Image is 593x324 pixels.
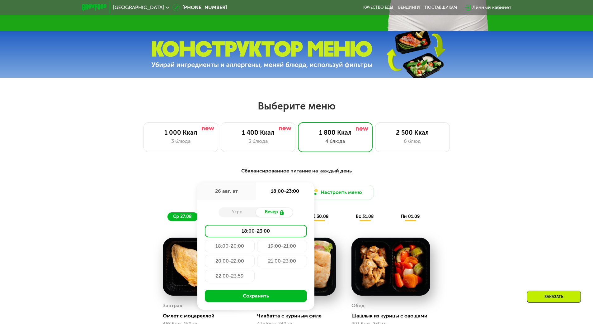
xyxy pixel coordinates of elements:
[382,129,443,136] div: 2 500 Ккал
[112,167,481,175] div: Сбалансированное питание на каждый день
[205,270,255,282] div: 22:00-23:59
[227,138,289,145] div: 3 блюда
[197,182,256,200] div: 26 авг, вт
[256,208,293,217] div: Вечер
[257,240,307,252] div: 19:00-21:00
[356,214,374,219] span: вс 31.08
[257,313,341,319] div: Чиабатта с куриным филе
[425,5,457,10] div: поставщикам
[398,5,420,10] a: Вендинги
[304,138,366,145] div: 4 блюда
[205,240,255,252] div: 18:00-20:00
[20,100,573,112] h2: Выберите меню
[163,313,247,319] div: Омлет с моцареллой
[351,301,365,310] div: Обед
[219,208,256,217] div: Утро
[227,129,289,136] div: 1 400 Ккал
[299,185,374,200] button: Настроить меню
[163,301,182,310] div: Завтрак
[113,5,164,10] span: [GEOGRAPHIC_DATA]
[351,313,435,319] div: Шашлык из курицы с овощами
[401,214,420,219] span: пн 01.09
[172,4,227,11] a: [PHONE_NUMBER]
[527,291,581,303] div: Заказать
[173,214,192,219] span: ср 27.08
[150,129,212,136] div: 1 000 Ккал
[205,225,307,237] div: 18:00-23:00
[257,255,307,267] div: 21:00-23:00
[205,255,255,267] div: 20:00-22:00
[205,290,307,302] button: Сохранить
[256,182,314,200] div: 18:00-23:00
[150,138,212,145] div: 3 блюда
[310,214,329,219] span: сб 30.08
[382,138,443,145] div: 6 блюд
[472,4,511,11] div: Личный кабинет
[363,5,393,10] a: Качество еды
[304,129,366,136] div: 1 800 Ккал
